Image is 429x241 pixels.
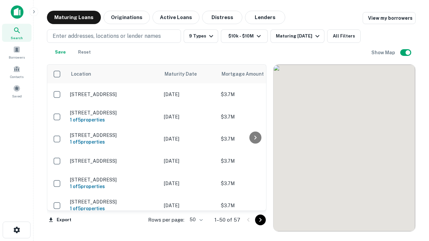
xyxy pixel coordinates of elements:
[187,215,204,225] div: 50
[12,93,22,99] span: Saved
[47,11,101,24] button: Maturing Loans
[214,216,240,224] p: 1–50 of 57
[148,216,184,224] p: Rows per page:
[70,138,157,146] h6: 1 of 5 properties
[395,166,429,198] iframe: Chat Widget
[2,43,32,61] a: Borrowers
[70,132,157,138] p: [STREET_ADDRESS]
[202,11,242,24] button: Distress
[11,35,23,41] span: Search
[70,116,157,124] h6: 1 of 5 properties
[10,74,23,79] span: Contacts
[164,202,214,209] p: [DATE]
[221,135,288,143] p: $3.7M
[71,70,91,78] span: Location
[327,29,361,43] button: All Filters
[47,215,73,225] button: Export
[9,55,25,60] span: Borrowers
[164,113,214,120] p: [DATE]
[47,29,181,43] button: Enter addresses, locations or lender names
[152,11,199,24] button: Active Loans
[221,157,288,165] p: $3.7M
[70,199,157,205] p: [STREET_ADDRESS]
[70,91,157,97] p: [STREET_ADDRESS]
[221,91,288,98] p: $3.7M
[245,11,285,24] button: Lenders
[164,135,214,143] p: [DATE]
[273,65,415,231] div: 0 0
[221,180,288,187] p: $3.7M
[164,91,214,98] p: [DATE]
[221,113,288,120] p: $3.7M
[2,24,32,42] a: Search
[53,32,161,40] p: Enter addresses, locations or lender names
[184,29,218,43] button: 9 Types
[104,11,150,24] button: Originations
[255,215,266,225] button: Go to next page
[222,70,272,78] span: Mortgage Amount
[221,29,268,43] button: $10k - $10M
[161,65,218,83] th: Maturity Date
[164,180,214,187] p: [DATE]
[2,63,32,81] a: Contacts
[2,82,32,100] a: Saved
[371,49,396,56] h6: Show Map
[74,46,95,59] button: Reset
[50,46,71,59] button: Save your search to get updates of matches that match your search criteria.
[218,65,291,83] th: Mortgage Amount
[67,65,161,83] th: Location
[165,70,205,78] span: Maturity Date
[70,205,157,212] h6: 1 of 5 properties
[270,29,324,43] button: Maturing [DATE]
[363,12,416,24] a: View my borrowers
[221,202,288,209] p: $3.7M
[164,157,214,165] p: [DATE]
[70,177,157,183] p: [STREET_ADDRESS]
[276,32,321,40] div: Maturing [DATE]
[70,183,157,190] h6: 1 of 5 properties
[11,5,23,19] img: capitalize-icon.png
[70,110,157,116] p: [STREET_ADDRESS]
[70,158,157,164] p: [STREET_ADDRESS]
